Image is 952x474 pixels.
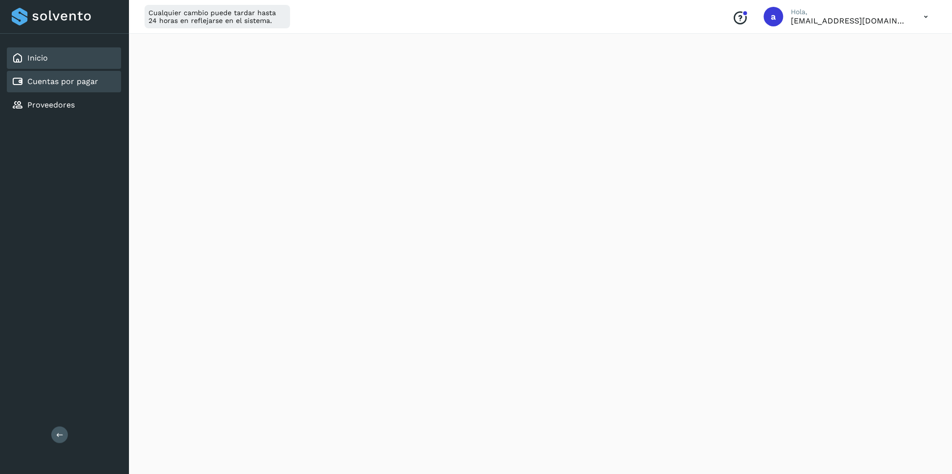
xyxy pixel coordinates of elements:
a: Cuentas por pagar [27,77,98,86]
p: Hola, [791,8,909,16]
a: Inicio [27,53,48,63]
div: Inicio [7,47,121,69]
div: Proveedores [7,94,121,116]
p: administracion@logistify.com.mx [791,16,909,25]
div: Cuentas por pagar [7,71,121,92]
div: Cualquier cambio puede tardar hasta 24 horas en reflejarse en el sistema. [145,5,290,28]
a: Proveedores [27,100,75,109]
